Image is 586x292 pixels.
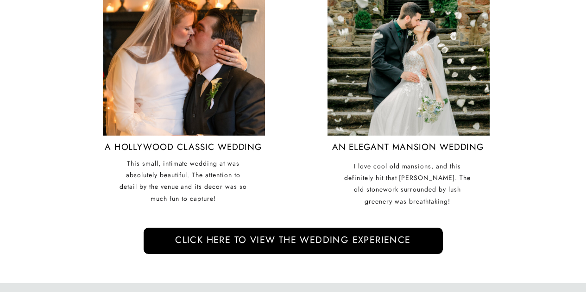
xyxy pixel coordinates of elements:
[310,142,506,160] a: An elegant mansion wedding
[83,142,284,160] a: A Hollywood Classic Wedding
[149,234,437,249] a: Click here to view the wedding experience
[342,161,473,209] a: I love cool old mansions, and this definitely hit that [PERSON_NAME]. The old stonework surrounde...
[118,158,249,215] a: This small, intimate wedding at was absolutely beautiful. The attention to detail by the venue an...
